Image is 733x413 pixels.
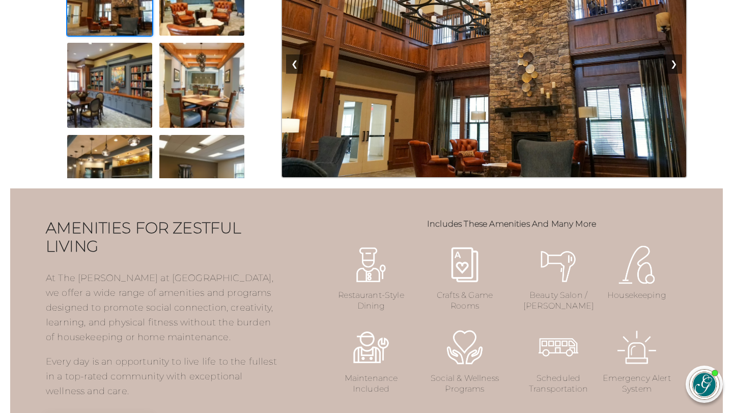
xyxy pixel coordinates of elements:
[430,290,500,312] p: Crafts & Game Rooms
[351,244,391,285] img: Restaurant-Style Dining
[665,54,682,74] button: Next Image
[336,219,687,229] h3: Includes These Amenities And Many More
[602,373,672,395] p: Emergency Alert System
[46,354,280,398] p: Every day is an opportunity to live life to the fullest in a top-rated community with exceptional...
[444,244,485,285] img: Crafts & Game Rooms
[286,54,303,74] button: Previous Image
[523,373,594,395] p: Scheduled Transportation
[430,373,500,395] p: Social & Wellness Programs
[531,139,723,356] iframe: iframe
[351,327,391,368] img: Maintenance Included
[444,327,485,368] img: Social & Wellness Programs
[336,373,406,395] p: Maintenance Included
[46,271,280,354] p: At The [PERSON_NAME] at [GEOGRAPHIC_DATA], we offer a wide range of amenities and programs design...
[690,370,719,399] img: avatar
[523,290,594,312] p: Beauty Salon / [PERSON_NAME]
[336,290,406,312] p: Restaurant-Style Dining
[46,219,280,256] h2: Amenities for Zestful Living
